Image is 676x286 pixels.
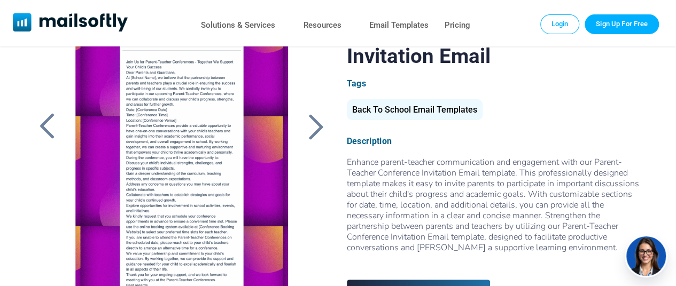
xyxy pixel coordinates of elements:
a: Email Templates [369,18,429,33]
a: Back [302,113,329,140]
a: Login [540,14,580,34]
div: Enhance parent-teacher communication and engagement with our Parent-Teacher Conference Invitation... [347,157,642,264]
a: Back [34,113,60,140]
a: Resources [304,18,341,33]
a: Mailsoftly [13,13,128,34]
a: Pricing [445,18,470,33]
div: Tags [347,78,642,89]
div: Back To School Email Templates [347,99,483,120]
div: Description [347,136,642,146]
a: Back To School Email Templates [347,109,483,114]
a: Solutions & Services [201,18,275,33]
a: Trial [585,14,659,34]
